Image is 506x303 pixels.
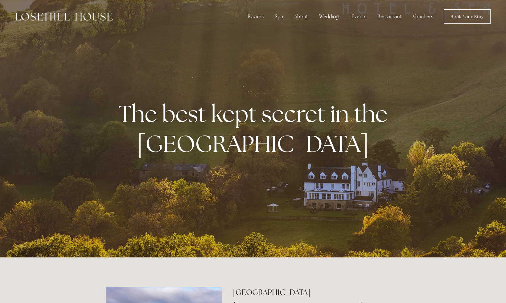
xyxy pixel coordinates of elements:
[233,287,400,298] h2: [GEOGRAPHIC_DATA]
[270,10,288,23] div: Spa
[289,10,313,23] div: About
[444,9,491,24] a: Book Your Stay
[314,10,345,23] div: Weddings
[243,10,269,23] div: Rooms
[347,10,371,23] div: Events
[118,99,393,159] strong: The best kept secret in the [GEOGRAPHIC_DATA]
[408,10,438,23] a: Vouchers
[15,13,113,21] img: Losehill House
[372,10,406,23] div: Restaurant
